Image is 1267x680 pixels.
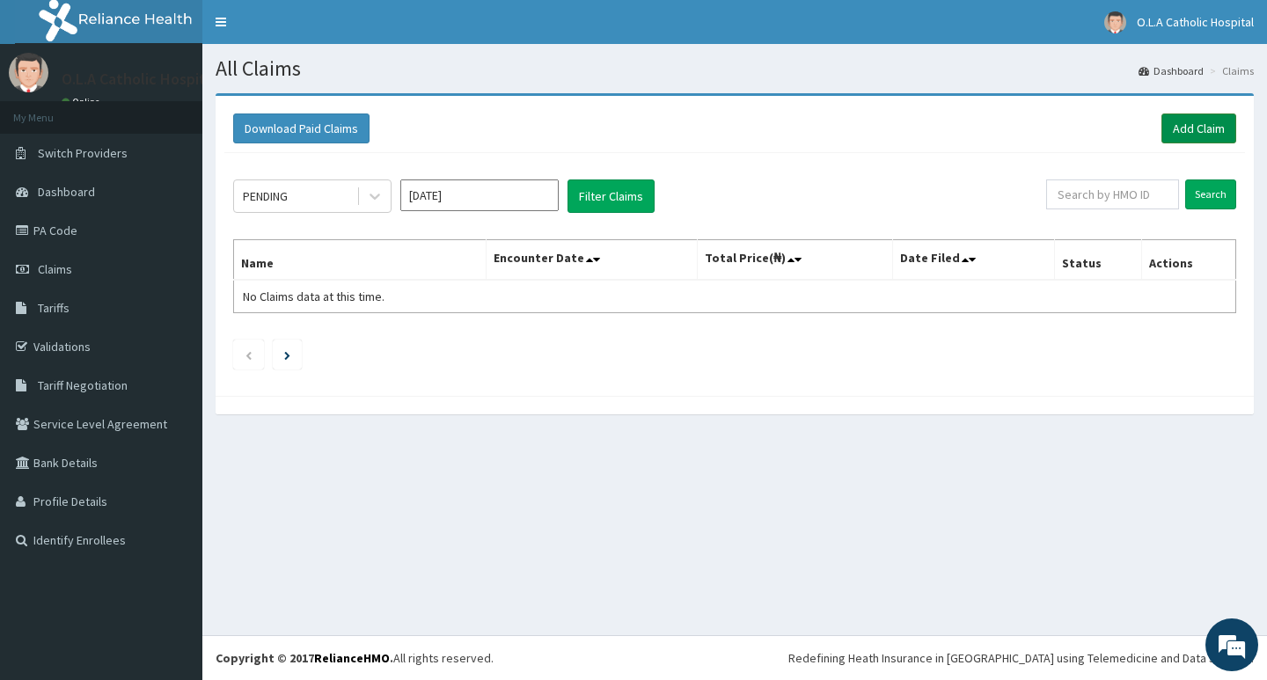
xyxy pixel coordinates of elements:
a: Dashboard [1139,63,1204,78]
div: Minimize live chat window [289,9,331,51]
div: PENDING [243,187,288,205]
div: Chat with us now [92,99,296,121]
input: Search by HMO ID [1046,179,1179,209]
input: Search [1185,179,1236,209]
img: User Image [1104,11,1126,33]
a: Previous page [245,347,253,362]
span: O.L.A Catholic Hospital [1137,14,1254,30]
input: Select Month and Year [400,179,559,211]
li: Claims [1205,63,1254,78]
th: Actions [1141,240,1235,281]
th: Status [1054,240,1141,281]
span: Claims [38,261,72,277]
a: Add Claim [1161,113,1236,143]
span: We're online! [102,222,243,399]
footer: All rights reserved. [202,635,1267,680]
span: Tariff Negotiation [38,377,128,393]
a: Next page [284,347,290,362]
img: d_794563401_company_1708531726252_794563401 [33,88,71,132]
th: Encounter Date [486,240,697,281]
span: Switch Providers [38,145,128,161]
th: Total Price(₦) [697,240,892,281]
strong: Copyright © 2017 . [216,650,393,666]
a: RelianceHMO [314,650,390,666]
button: Download Paid Claims [233,113,370,143]
th: Date Filed [892,240,1054,281]
span: No Claims data at this time. [243,289,384,304]
h1: All Claims [216,57,1254,80]
a: Online [62,96,104,108]
div: Redefining Heath Insurance in [GEOGRAPHIC_DATA] using Telemedicine and Data Science! [788,649,1254,667]
th: Name [234,240,487,281]
textarea: Type your message and hit 'Enter' [9,480,335,542]
span: Dashboard [38,184,95,200]
p: O.L.A Catholic Hospital [62,71,218,87]
span: Tariffs [38,300,70,316]
img: User Image [9,53,48,92]
button: Filter Claims [568,179,655,213]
